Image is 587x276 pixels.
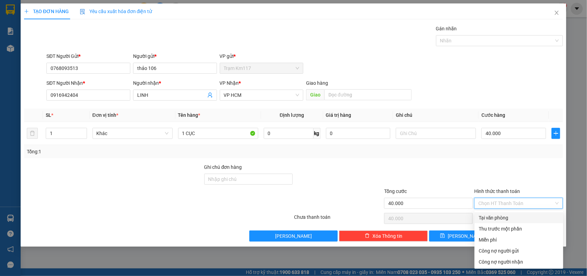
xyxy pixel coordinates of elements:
div: VP HCM [59,6,107,14]
label: Hình thức thanh toán [474,188,520,194]
div: Người nhận [133,79,217,87]
div: SĐT Người Gửi [46,52,130,60]
span: kg [314,128,320,139]
div: HỒNG [6,22,54,31]
span: plus [552,131,560,136]
div: Thu trước một phần [479,225,559,233]
div: HỒNG [59,14,107,22]
span: Xóa Thông tin [372,232,402,240]
span: Giao [306,89,324,100]
div: Công nợ người gửi [479,247,559,255]
div: 0365271579 [6,31,54,40]
span: Trạm Km117 [224,63,300,73]
div: Công nợ người nhận [479,258,559,266]
div: Tại văn phòng [479,214,559,222]
button: delete [27,128,38,139]
span: close [554,10,559,16]
div: SĐT Người Nhận [46,79,130,87]
div: Chưa thanh toán [294,213,384,225]
span: down [81,134,85,138]
input: Dọc đường [324,89,412,100]
div: 0365271579 [59,22,107,32]
label: Gán nhãn [436,26,457,31]
span: VP Nhận [220,80,239,86]
span: Cước hàng [481,112,505,118]
span: user-add [207,92,213,98]
div: Tổng: 1 [27,148,227,155]
div: Trạm Km117 [6,6,54,22]
span: TẠO ĐƠN HÀNG [24,9,69,14]
div: Người gửi [133,52,217,60]
span: Decrease Value [79,133,87,139]
span: delete [365,233,370,239]
span: Increase Value [79,128,87,133]
div: VP gửi [220,52,304,60]
span: [PERSON_NAME] [275,232,312,240]
div: Miễn phí [479,236,559,244]
span: Tên hàng [178,112,200,118]
span: Nhận: [59,7,75,14]
input: 0 [326,128,391,139]
button: save[PERSON_NAME] [429,231,495,242]
span: plus [24,9,29,14]
span: Định lượng [280,112,304,118]
span: Tổng cước [384,188,407,194]
span: Đã TT : [5,45,25,52]
div: 40.000 [5,44,55,53]
span: Giá trị hàng [326,112,351,118]
input: Ghi Chú [396,128,476,139]
button: Close [547,3,566,23]
span: save [440,233,445,239]
span: VP HCM [224,90,300,100]
input: Ghi chú đơn hàng [204,174,293,185]
input: VD: Bàn, Ghế [178,128,258,139]
span: Khác [97,128,169,139]
span: [PERSON_NAME] [448,232,485,240]
th: Ghi chú [393,109,479,122]
button: plus [552,128,560,139]
span: Đơn vị tính [93,112,118,118]
span: Yêu cầu xuất hóa đơn điện tử [80,9,152,14]
button: deleteXóa Thông tin [339,231,428,242]
img: icon [80,9,85,14]
div: Cước gửi hàng sẽ được ghi vào công nợ của người nhận [475,256,563,267]
div: Cước gửi hàng sẽ được ghi vào công nợ của người gửi [475,245,563,256]
span: Giao hàng [306,80,328,86]
span: Gửi: [6,7,17,14]
span: up [81,129,85,133]
span: SL [46,112,51,118]
label: Ghi chú đơn hàng [204,164,242,170]
button: [PERSON_NAME] [249,231,338,242]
